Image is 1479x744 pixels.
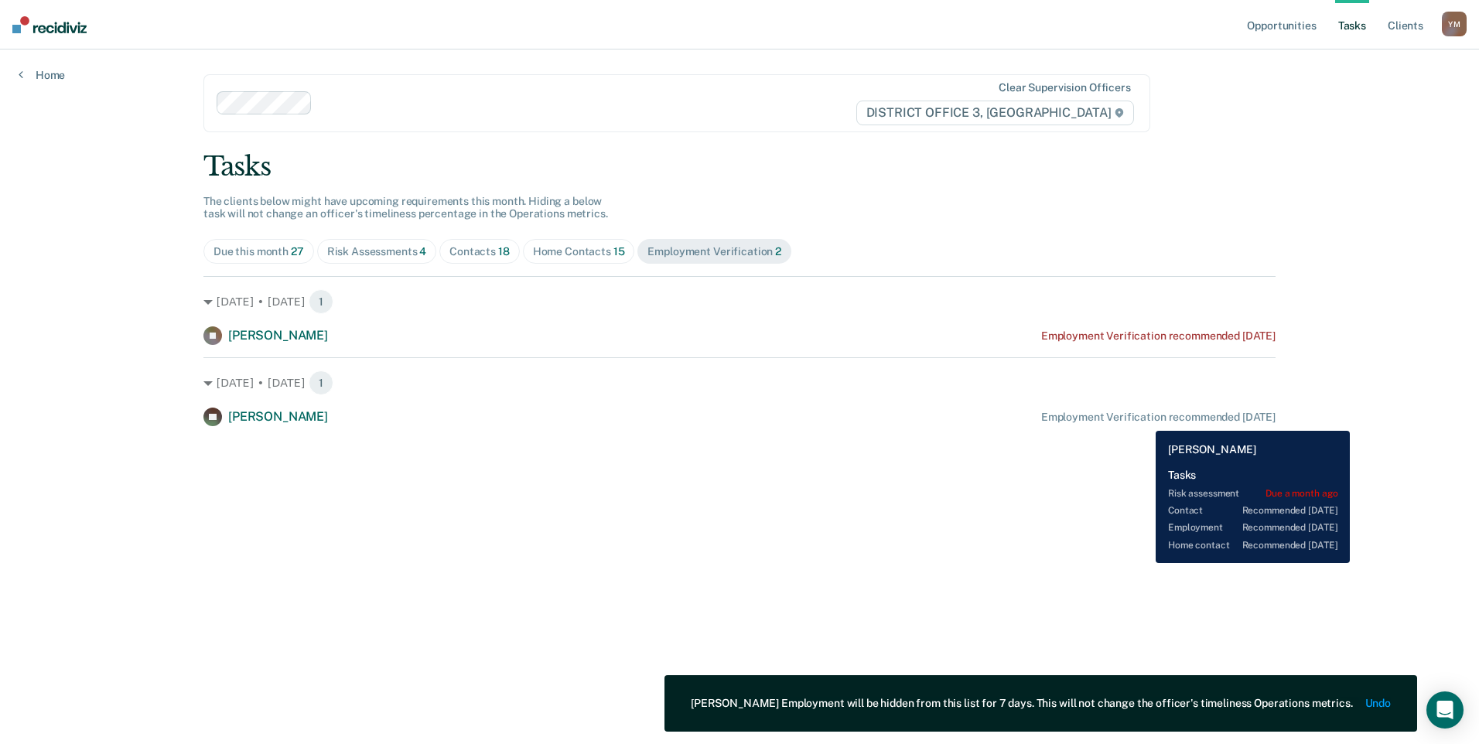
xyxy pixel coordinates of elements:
span: 4 [419,245,426,258]
div: Tasks [203,151,1276,183]
span: The clients below might have upcoming requirements this month. Hiding a below task will not chang... [203,195,608,220]
span: 1 [309,289,333,314]
span: 18 [498,245,510,258]
button: YM [1442,12,1467,36]
div: Y M [1442,12,1467,36]
span: 1 [309,370,333,395]
span: 27 [291,245,304,258]
span: [PERSON_NAME] [228,409,328,424]
div: [DATE] • [DATE] 1 [203,370,1276,395]
span: 15 [613,245,625,258]
img: Recidiviz [12,16,87,33]
button: Undo [1365,697,1391,710]
div: Clear supervision officers [999,81,1130,94]
div: Employment Verification recommended [DATE] [1041,329,1276,343]
div: Employment Verification recommended [DATE] [1041,411,1276,424]
div: [PERSON_NAME] Employment will be hidden from this list for 7 days. This will not change the offic... [691,697,1353,710]
div: Home Contacts [533,245,625,258]
span: DISTRICT OFFICE 3, [GEOGRAPHIC_DATA] [856,101,1134,125]
div: Open Intercom Messenger [1426,691,1464,729]
div: Contacts [449,245,510,258]
div: Due this month [213,245,304,258]
span: 2 [775,245,781,258]
div: Employment Verification [647,245,781,258]
div: [DATE] • [DATE] 1 [203,289,1276,314]
div: Risk Assessments [327,245,427,258]
a: Home [19,68,65,82]
span: [PERSON_NAME] [228,328,328,343]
